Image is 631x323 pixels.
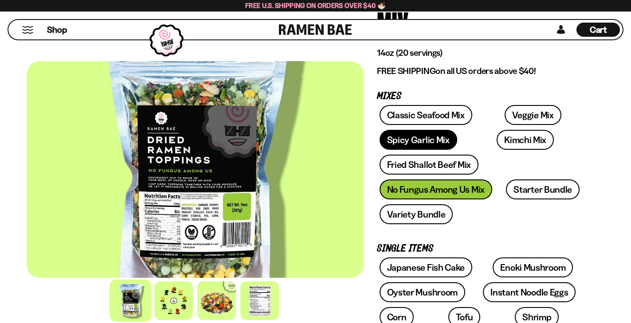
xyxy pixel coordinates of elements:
a: Classic Seafood Mix [380,105,472,125]
div: Cart [576,20,620,39]
a: Variety Bundle [380,204,453,224]
a: Spicy Garlic Mix [380,130,457,150]
span: Shop [47,24,67,36]
a: Veggie Mix [505,105,561,125]
p: Single Items [377,245,591,253]
span: Cart [590,24,607,35]
p: 14oz (20 servings) [377,47,591,58]
a: Instant Noodle Eggs [483,282,576,302]
span: Free U.S. Shipping on Orders over $40 🍜 [245,1,386,10]
a: Kimchi Mix [497,130,554,150]
p: Mixes [377,92,591,101]
a: Fried Shallot Beef Mix [380,155,478,175]
a: Shop [47,23,67,37]
a: Starter Bundle [506,179,580,199]
a: Enoki Mushroom [493,257,573,277]
a: Japanese Fish Cake [380,257,473,277]
p: on all US orders above $40! [377,66,591,77]
button: Mobile Menu Trigger [22,26,34,34]
strong: FREE SHIPPING [377,66,435,76]
a: Oyster Mushroom [380,282,466,302]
